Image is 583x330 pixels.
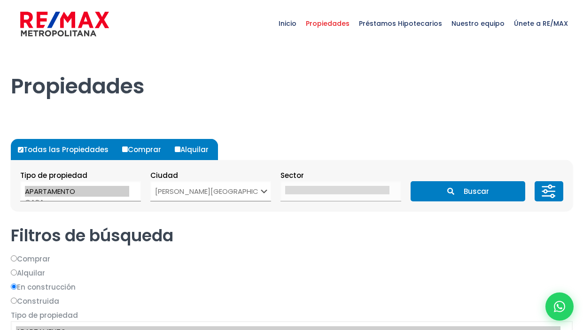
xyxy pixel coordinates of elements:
[150,170,178,180] span: Ciudad
[25,186,129,197] option: APARTAMENTO
[20,10,109,38] img: remax-metropolitana-logo
[301,9,354,38] span: Propiedades
[172,139,218,160] label: Alquilar
[11,298,17,304] input: Construida
[11,269,17,276] input: Alquilar
[11,255,17,261] input: Comprar
[16,139,118,160] label: Todas las Propiedades
[18,147,23,153] input: Todas las Propiedades
[11,225,573,246] h2: Filtros de búsqueda
[274,9,301,38] span: Inicio
[11,284,17,290] input: En construcción
[447,9,509,38] span: Nuestro equipo
[354,9,447,38] span: Préstamos Hipotecarios
[11,295,573,307] label: Construida
[11,267,573,279] label: Alquilar
[11,281,573,293] label: En construcción
[509,9,573,38] span: Únete a RE/MAX
[20,170,87,180] span: Tipo de propiedad
[11,253,573,265] label: Comprar
[280,170,304,180] span: Sector
[25,197,129,207] option: CASA
[11,310,78,320] span: Tipo de propiedad
[120,139,171,160] label: Comprar
[11,47,573,99] h1: Propiedades
[411,181,525,201] button: Buscar
[122,146,128,152] input: Comprar
[175,146,180,152] input: Alquilar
